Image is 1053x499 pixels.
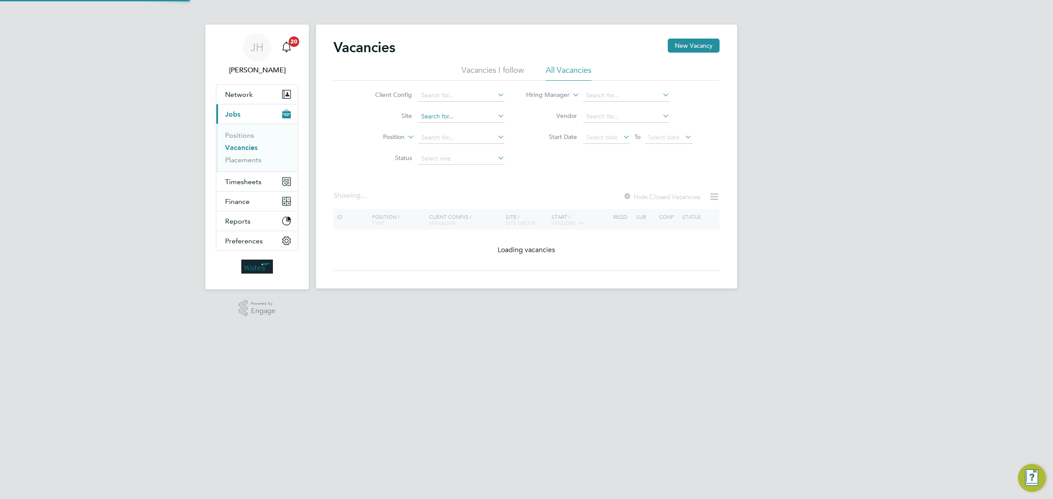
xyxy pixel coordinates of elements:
nav: Main navigation [205,25,309,289]
input: Search for... [583,110,670,123]
span: ... [361,191,366,200]
input: Search for... [583,89,670,102]
span: Network [225,90,253,99]
a: Go to home page [216,260,298,274]
label: Site [362,112,412,120]
label: Status [362,154,412,162]
label: Start Date [526,133,577,141]
span: Select date [648,133,680,141]
a: JH[PERSON_NAME] [216,33,298,75]
button: Network [216,85,298,104]
span: JH [251,42,264,53]
a: Powered byEngage [239,300,276,317]
span: Powered by [251,300,276,307]
button: Jobs [216,104,298,124]
span: Reports [225,217,251,225]
button: Preferences [216,231,298,250]
input: Select one [418,153,505,165]
a: Positions [225,131,254,139]
button: New Vacancy [668,39,720,53]
div: Showing [333,191,368,200]
span: Timesheets [225,178,261,186]
span: Engage [251,307,276,315]
a: Placements [225,156,261,164]
span: 20 [289,36,299,47]
input: Search for... [418,89,505,102]
span: James Harding [216,65,298,75]
input: Search for... [418,132,505,144]
h2: Vacancies [333,39,395,56]
label: Client Config [362,91,412,99]
input: Search for... [418,110,505,123]
li: Vacancies I follow [462,65,524,81]
span: Finance [225,197,250,206]
span: Jobs [225,110,240,118]
button: Engage Resource Center [1018,464,1046,492]
span: Preferences [225,237,263,245]
label: Position [354,133,405,142]
label: Hiring Manager [519,91,569,100]
div: Jobs [216,124,298,171]
img: wates-logo-retina.png [241,260,273,274]
label: Hide Closed Vacancies [623,192,700,201]
label: Vendor [526,112,577,120]
button: Finance [216,192,298,211]
button: Reports [216,211,298,231]
li: All Vacancies [546,65,591,81]
button: Timesheets [216,172,298,191]
a: 20 [278,33,295,61]
span: Select date [586,133,618,141]
span: To [632,131,643,143]
a: Vacancies [225,143,258,152]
